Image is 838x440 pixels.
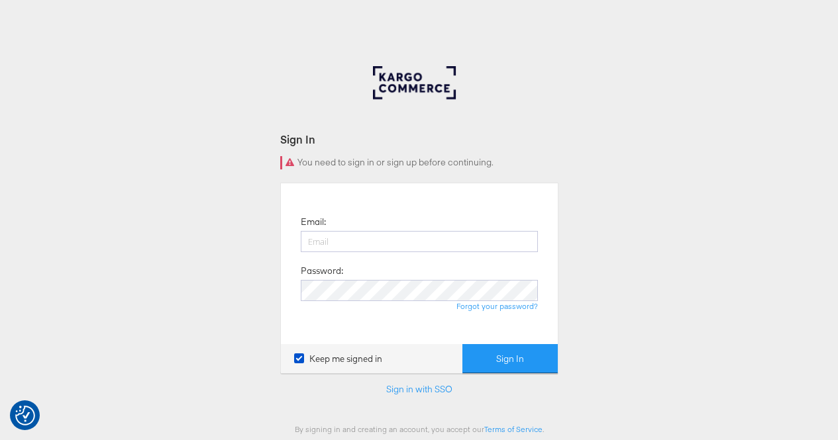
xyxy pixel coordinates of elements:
[386,383,452,395] a: Sign in with SSO
[301,216,326,228] label: Email:
[462,344,558,374] button: Sign In
[280,132,558,147] div: Sign In
[280,424,558,434] div: By signing in and creating an account, you accept our .
[15,406,35,425] button: Consent Preferences
[456,301,538,311] a: Forgot your password?
[484,424,543,434] a: Terms of Service
[301,231,538,252] input: Email
[280,156,558,169] div: You need to sign in or sign up before continuing.
[15,406,35,425] img: Revisit consent button
[301,265,343,277] label: Password:
[294,353,382,365] label: Keep me signed in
